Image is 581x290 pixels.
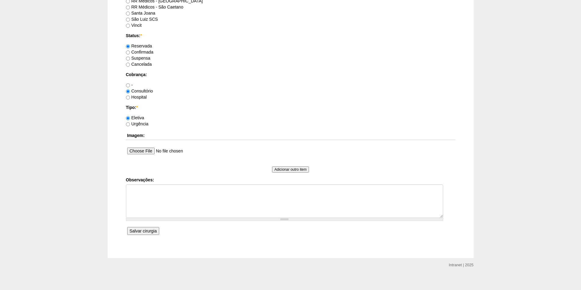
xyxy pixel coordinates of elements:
[126,23,142,28] label: Vincit
[126,44,152,48] label: Reservada
[449,262,474,268] div: Intranet | 2025
[126,82,133,87] label: -
[126,51,130,54] input: Confirmada
[126,122,130,126] input: Urgência
[126,5,130,9] input: RR Médicos - São Caetano
[126,11,156,16] label: Santa Joana
[126,18,130,22] input: São Luiz SCS
[126,56,150,61] label: Suspensa
[126,131,455,140] th: Imagem:
[126,50,153,54] label: Confirmada
[126,115,144,120] label: Eletiva
[126,96,130,100] input: Hospital
[126,95,147,100] label: Hospital
[126,104,455,110] label: Tipo:
[126,177,455,183] label: Observações:
[126,72,455,78] label: Cobrança:
[126,12,130,16] input: Santa Joana
[126,121,149,126] label: Urgência
[126,5,183,9] label: RR Médicos - São Caetano
[126,24,130,28] input: Vincit
[126,63,130,67] input: Cancelada
[126,89,130,93] input: Consultório
[126,83,130,87] input: -
[126,44,130,48] input: Reservada
[272,166,309,173] input: Adicionar outro item
[140,33,142,38] span: Este campo é obrigatório.
[126,89,153,93] label: Consultório
[136,105,138,110] span: Este campo é obrigatório.
[127,227,159,235] input: Salvar cirurgia
[126,57,130,61] input: Suspensa
[126,17,158,22] label: São Luiz SCS
[126,33,455,39] label: Status:
[126,116,130,120] input: Eletiva
[126,62,152,67] label: Cancelada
